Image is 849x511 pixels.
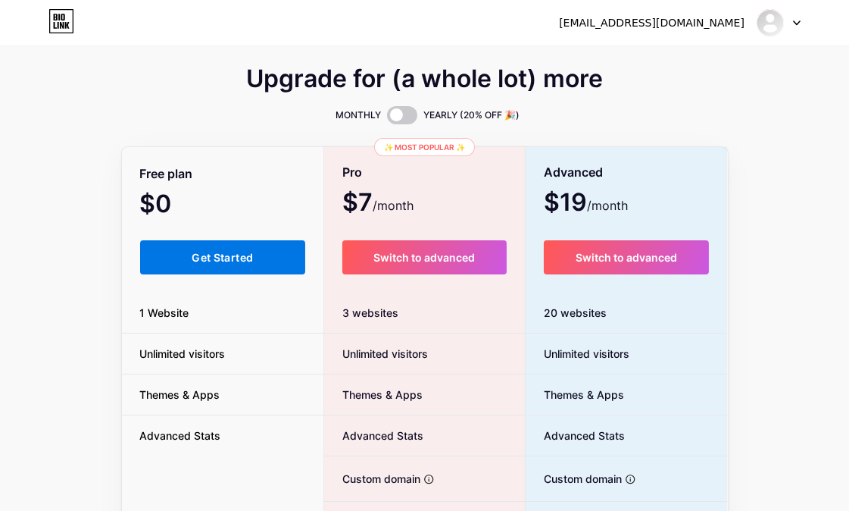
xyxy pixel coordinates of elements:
span: Advanced Stats [324,428,423,444]
span: Themes & Apps [324,387,423,403]
span: Get Started [192,251,253,264]
span: Switch to advanced [373,251,475,264]
div: 3 websites [324,293,525,334]
span: Custom domain [526,471,622,487]
span: MONTHLY [336,108,381,123]
button: Get Started [140,240,306,274]
div: 20 websites [526,293,728,334]
span: Pro [342,159,362,186]
span: $0 [140,195,213,216]
span: Free plan [140,161,193,187]
span: Upgrade for (a whole lot) more [246,70,603,88]
span: /month [587,196,628,215]
span: Themes & Apps [526,387,624,403]
span: 1 Website [122,305,208,321]
img: profbalance [756,8,785,37]
span: YEARLY (20% OFF 🎉) [423,108,520,123]
span: Unlimited visitors [122,346,244,362]
span: Switch to advanced [576,251,677,264]
span: /month [373,196,414,215]
span: Advanced [544,159,603,186]
span: Advanced Stats [122,428,239,444]
span: Advanced Stats [526,428,625,444]
div: ✨ Most popular ✨ [374,138,475,156]
span: $19 [544,193,628,215]
span: $7 [342,193,414,215]
span: Custom domain [324,471,420,487]
span: Themes & Apps [122,387,239,403]
span: Unlimited visitors [324,346,428,362]
button: Switch to advanced [544,240,710,274]
div: [EMAIL_ADDRESS][DOMAIN_NAME] [559,15,744,31]
button: Switch to advanced [342,240,507,274]
span: Unlimited visitors [526,346,629,362]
